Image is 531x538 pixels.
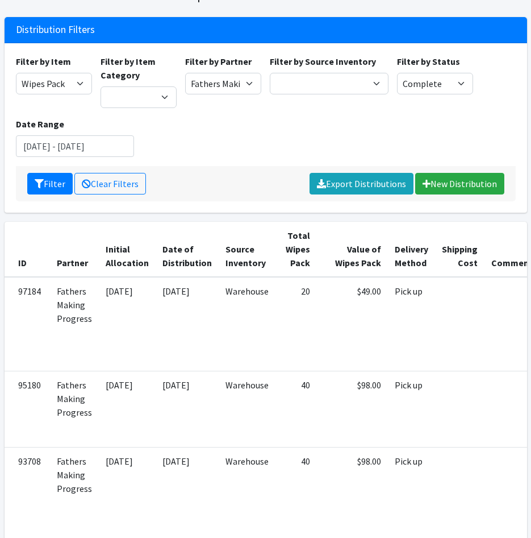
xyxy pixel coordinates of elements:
[5,371,50,447] td: 95180
[16,24,95,36] h3: Distribution Filters
[156,371,219,447] td: [DATE]
[50,371,99,447] td: Fathers Making Progress
[275,371,317,447] td: 40
[156,277,219,371] td: [DATE]
[388,371,435,447] td: Pick up
[16,117,64,131] label: Date Range
[50,277,99,371] td: Fathers Making Progress
[99,277,156,371] td: [DATE]
[270,55,376,68] label: Filter by Source Inventory
[388,222,435,277] th: Delivery Method
[219,222,275,277] th: Source Inventory
[397,55,460,68] label: Filter by Status
[5,222,50,277] th: ID
[99,222,156,277] th: Initial Allocation
[310,173,413,194] a: Export Distributions
[16,55,71,68] label: Filter by Item
[317,371,388,447] td: $98.00
[74,173,146,194] a: Clear Filters
[16,135,135,157] input: January 1, 2011 - December 31, 2011
[219,277,275,371] td: Warehouse
[435,222,484,277] th: Shipping Cost
[415,173,504,194] a: New Distribution
[5,277,50,371] td: 97184
[101,55,177,82] label: Filter by Item Category
[50,222,99,277] th: Partner
[275,277,317,371] td: 20
[388,277,435,371] td: Pick up
[185,55,252,68] label: Filter by Partner
[99,371,156,447] td: [DATE]
[156,222,219,277] th: Date of Distribution
[317,222,388,277] th: Value of Wipes Pack
[219,371,275,447] td: Warehouse
[27,173,73,194] button: Filter
[275,222,317,277] th: Total Wipes Pack
[317,277,388,371] td: $49.00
